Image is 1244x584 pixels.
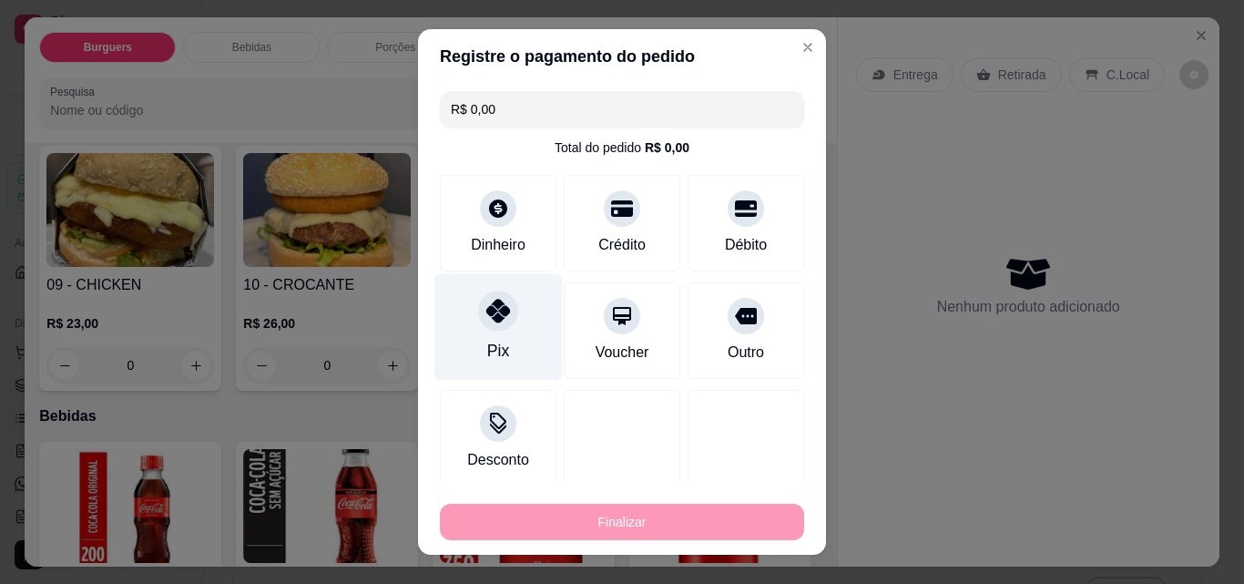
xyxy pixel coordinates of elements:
div: Crédito [598,234,646,256]
header: Registre o pagamento do pedido [418,29,826,84]
div: Outro [728,342,764,364]
div: Pix [487,339,509,363]
input: Ex.: hambúrguer de cordeiro [451,91,793,128]
div: Dinheiro [471,234,525,256]
div: Total do pedido [555,138,689,157]
div: R$ 0,00 [645,138,689,157]
div: Voucher [596,342,649,364]
button: Close [793,33,822,62]
div: Débito [725,234,767,256]
div: Desconto [467,449,529,471]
